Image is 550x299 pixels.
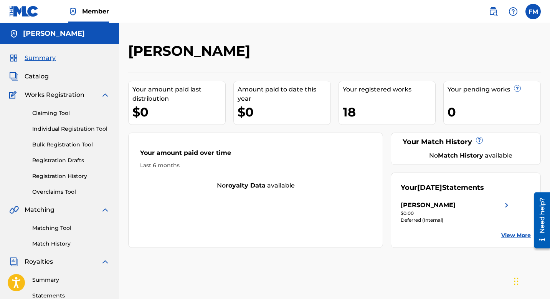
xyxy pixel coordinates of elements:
span: Catalog [25,72,49,81]
h5: Fuad Musayev [23,29,85,38]
div: Drag [514,270,519,293]
img: Works Registration [9,90,19,100]
div: $0 [132,103,225,121]
img: expand [101,90,110,100]
a: Overclaims Tool [32,188,110,196]
div: [PERSON_NAME] [401,201,456,210]
iframe: Chat Widget [512,262,550,299]
span: Summary [25,53,56,63]
a: Registration Drafts [32,156,110,164]
div: $0.00 [401,210,511,217]
span: [DATE] [417,183,442,192]
a: Matching Tool [32,224,110,232]
span: Matching [25,205,55,214]
strong: royalty data [226,182,266,189]
div: 18 [343,103,436,121]
img: expand [101,205,110,214]
img: search [489,7,498,16]
a: Individual Registration Tool [32,125,110,133]
img: Matching [9,205,19,214]
span: Royalties [25,257,53,266]
strong: Match History [438,152,483,159]
span: Member [82,7,109,16]
a: CatalogCatalog [9,72,49,81]
img: expand [101,257,110,266]
img: Accounts [9,29,18,38]
img: help [509,7,518,16]
div: Your Statements [401,183,484,193]
a: [PERSON_NAME]right chevron icon$0.00Deferred (Internal) [401,201,511,224]
img: right chevron icon [502,201,511,210]
img: Summary [9,53,18,63]
a: Registration History [32,172,110,180]
div: Last 6 months [140,161,371,169]
a: Bulk Registration Tool [32,141,110,149]
h2: [PERSON_NAME] [128,42,254,60]
div: Amount paid to date this year [238,85,330,103]
div: Deferred (Internal) [401,217,511,224]
div: 0 [448,103,540,121]
div: Your amount paid over time [140,148,371,161]
span: ? [476,137,482,143]
a: Summary [32,276,110,284]
img: Royalties [9,257,18,266]
span: Works Registration [25,90,84,100]
div: Help [505,4,521,19]
div: No available [410,151,531,160]
div: Your amount paid last distribution [132,85,225,103]
div: No available [129,181,383,190]
a: Claiming Tool [32,109,110,117]
a: SummarySummary [9,53,56,63]
span: ? [514,85,520,91]
a: Match History [32,240,110,248]
div: Your Match History [401,137,531,147]
div: $0 [238,103,330,121]
img: Catalog [9,72,18,81]
iframe: Resource Center [529,189,550,251]
a: View More [501,231,531,239]
div: User Menu [525,4,541,19]
img: Top Rightsholder [68,7,78,16]
div: Your pending works [448,85,540,94]
img: MLC Logo [9,6,39,17]
div: Your registered works [343,85,436,94]
a: Public Search [486,4,501,19]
